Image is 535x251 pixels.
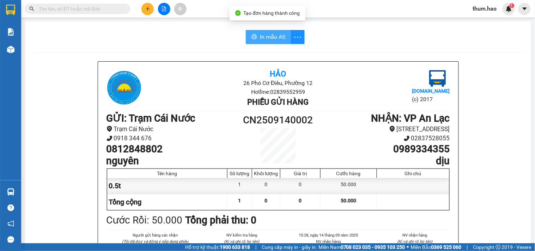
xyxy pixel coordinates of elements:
button: file-add [158,3,170,15]
h1: CN2509140002 [235,112,321,128]
span: 0 [265,198,268,203]
span: notification [7,220,14,227]
strong: 0369 525 060 [431,244,462,250]
div: 50.000 [321,178,377,194]
span: aim [178,6,183,11]
i: (Kí và ghi rõ họ tên) [397,239,433,244]
span: phone [107,135,113,141]
span: 1 [238,198,241,203]
span: Miền Nam [318,243,405,251]
img: warehouse-icon [7,188,14,196]
span: check-circle [235,10,241,16]
span: file-add [162,6,166,11]
span: Hỗ trợ kỹ thuật: [185,243,250,251]
li: 15:28, ngày 14 tháng 09 năm 2025 [294,232,364,238]
span: Tạo đơn hàng thành công [244,10,300,16]
span: | [467,243,468,251]
span: Cung cấp máy in - giấy in: [262,243,317,251]
span: caret-down [522,6,528,12]
strong: 1900 633 818 [220,244,250,250]
img: logo.jpg [429,70,446,87]
div: Tên hàng [109,171,226,176]
div: Số lượng [229,171,250,176]
b: GỬI : Trạm Cái Nước [9,51,98,63]
span: thum.hao [467,4,503,13]
div: Ghi chú [379,171,448,176]
div: 1 [227,178,252,194]
sup: 1 [510,3,515,8]
li: Trạm Cái Nước [107,124,235,134]
span: In mẫu A5 [260,32,285,41]
button: more [291,30,305,44]
img: logo-vxr [6,5,15,15]
div: 0 [280,178,321,194]
div: Khối lượng [254,171,278,176]
i: (Kí và ghi rõ họ tên) [224,239,260,244]
b: NHẬN : VP An Lạc [371,112,450,124]
span: phone [404,135,410,141]
input: Tìm tên, số ĐT hoặc mã đơn [39,5,122,13]
span: Tổng cộng [109,198,142,206]
h1: 0989334355 [321,143,450,155]
span: environment [389,126,395,132]
li: NV kiểm tra hàng [207,232,277,238]
li: 0918 344 676 [107,134,235,143]
span: more [291,33,304,42]
button: printerIn mẫu A5 [246,30,291,44]
div: 0.5t [107,178,228,194]
img: solution-icon [7,28,14,36]
b: Tổng phải thu: 0 [186,214,257,226]
span: question-circle [7,204,14,211]
li: [STREET_ADDRESS] [321,124,450,134]
span: message [7,236,14,243]
button: aim [174,3,187,15]
button: caret-down [518,3,531,15]
span: ⚪️ [407,246,409,249]
div: Cước Rồi : 50.000 [107,213,183,228]
span: | [255,243,256,251]
b: GỬI : Trạm Cái Nước [107,112,196,124]
img: warehouse-icon [7,46,14,53]
span: printer [251,34,257,41]
img: icon-new-feature [506,6,512,12]
span: 0 [299,198,302,203]
li: Hotline: 02839552959 [66,26,295,35]
div: Giá trị [282,171,318,176]
li: Hotline: 02839552959 [164,87,393,96]
li: NV nhận hàng [380,232,450,238]
strong: 0708 023 035 - 0935 103 250 [341,244,405,250]
img: logo.jpg [107,70,142,105]
div: 0 [252,178,280,194]
b: Hảo [270,69,286,78]
span: search [29,6,34,11]
i: (Tôi đã đọc và đồng ý nộp dung phiếu gửi hàng) [122,239,188,250]
div: Cước hàng [322,171,375,176]
span: 1 [511,3,513,8]
li: (c) 2017 [412,95,450,104]
span: copyright [496,245,501,250]
span: plus [145,6,150,11]
h1: nguyên [107,155,235,167]
h1: dịu [321,155,450,167]
li: 02837528055 [321,134,450,143]
li: 26 Phó Cơ Điều, Phường 12 [164,79,393,87]
h1: 0812848802 [107,143,235,155]
span: 50.000 [341,198,356,203]
b: [DOMAIN_NAME] [412,88,450,94]
li: NV nhận hàng [294,238,364,245]
li: 26 Phó Cơ Điều, Phường 12 [66,17,295,26]
img: logo.jpg [9,9,44,44]
li: Người gửi hàng xác nhận [121,232,190,238]
span: environment [107,126,113,132]
button: plus [141,3,154,15]
span: Miền Bắc [411,243,462,251]
b: Phiếu gửi hàng [247,98,309,106]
